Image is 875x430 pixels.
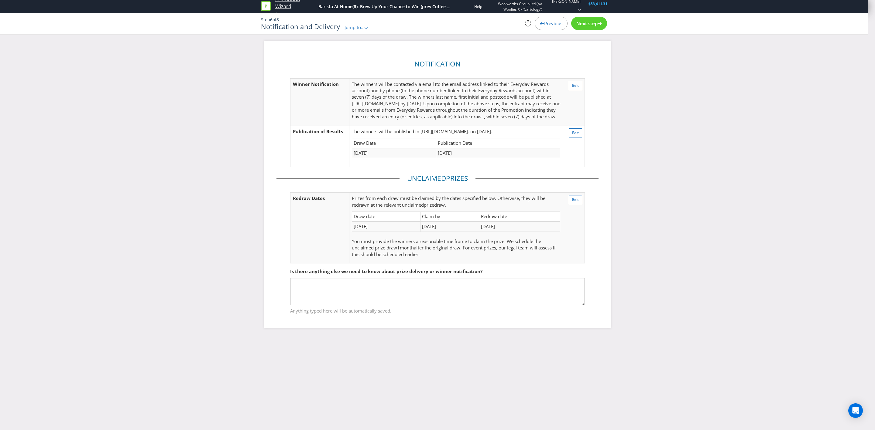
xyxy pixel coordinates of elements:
[436,138,560,148] td: Publication Date
[479,212,560,222] td: Redraw date
[569,128,582,137] button: Edit
[352,81,560,120] p: The winners will be contacted via email (to the email address linked to their Everyday Rewards ac...
[290,268,482,274] span: Is there anything else we need to know about prize delivery or winner notification?
[400,245,414,251] span: month
[588,1,607,6] span: $53,411.31
[261,23,340,30] h1: Notification and Delivery
[407,59,468,69] legend: Notification
[569,195,582,204] button: Edit
[261,17,270,22] span: Step
[352,222,420,232] td: [DATE]
[397,245,400,251] span: 1
[544,20,562,26] span: Previous
[569,81,582,90] button: Edit
[318,4,451,10] div: Barista At Home(R): Brew Up Your Chance to Win (prev Coffee at Home)
[352,128,560,135] p: The winners will be published in [URL][DOMAIN_NAME]. on [DATE].
[273,17,276,22] span: of
[474,4,482,9] a: Help
[572,197,579,202] span: Edit
[352,238,541,251] span: You must provide the winners a reasonable time frame to claim the prize. We schedule the unclaime...
[572,83,579,88] span: Edit
[290,193,349,263] td: Redraw Dates
[572,130,579,135] span: Edit
[407,174,446,183] span: Unclaimed
[352,195,545,208] span: s from each draw must be claimed by the dates specified below. Otherwise, they will be redrawn at...
[848,403,863,418] div: Open Intercom Messenger
[270,17,273,22] span: 6
[352,195,362,201] span: Prize
[420,212,479,222] td: Claim by
[290,78,349,126] td: Winner Notification
[491,1,542,12] span: Woolworths Group Ltd (t/a Woolies X - 'Cartology')
[352,148,436,158] td: [DATE]
[290,306,585,314] span: Anything typed here will be automatically saved.
[576,20,598,26] span: Next step
[420,222,479,232] td: [DATE]
[434,202,446,208] span: draw.
[436,148,560,158] td: [DATE]
[446,174,464,183] span: Prize
[345,24,365,30] span: Jump to...
[352,138,436,148] td: Draw Date
[464,174,468,183] span: s
[424,202,434,208] span: prize
[276,17,279,22] span: 8
[352,212,420,222] td: Draw date
[290,126,349,167] td: Publication of Results
[479,222,560,232] td: [DATE]
[352,245,556,257] span: after the original draw. For event prizes, our legal team will assess if this should be scheduled...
